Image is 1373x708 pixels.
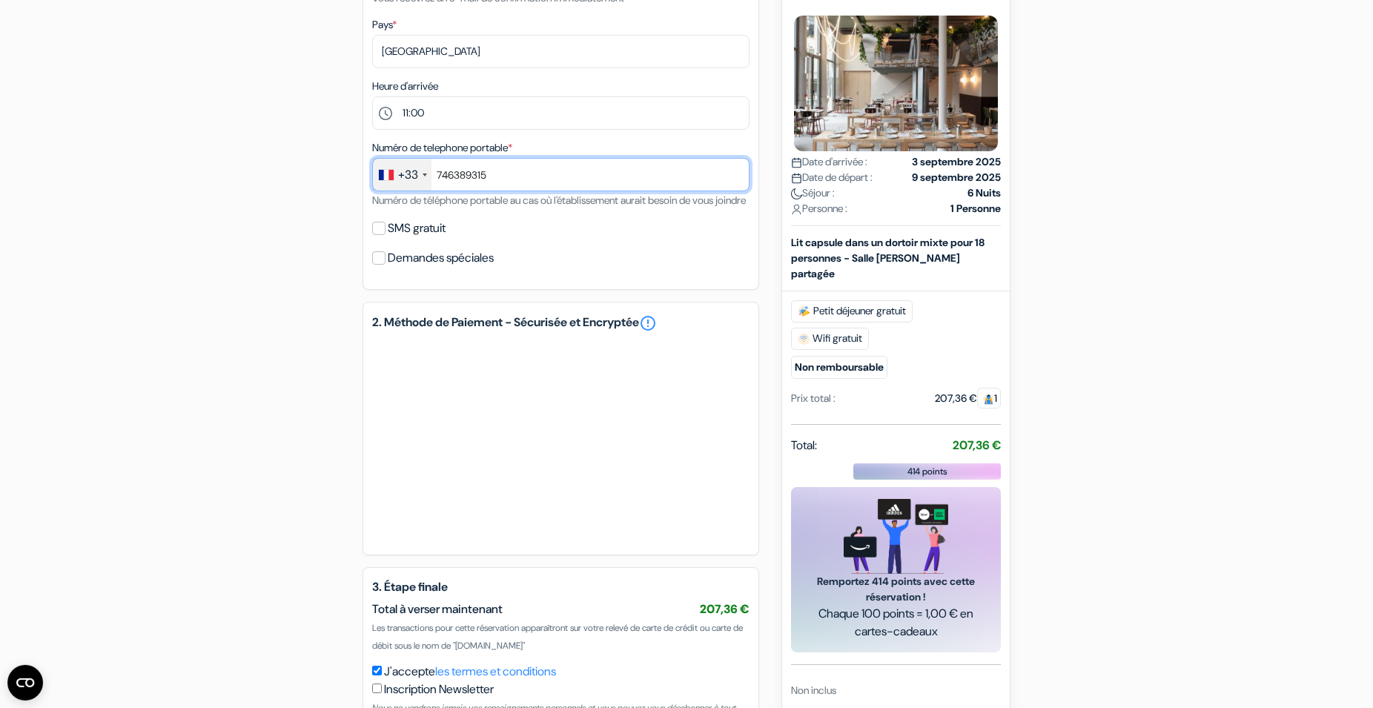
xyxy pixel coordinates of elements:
[809,605,983,641] span: Chaque 100 points = 1,00 € en cartes-cadeaux
[372,158,750,191] input: 6 12 34 56 78
[791,201,847,216] span: Personne :
[791,154,867,170] span: Date d'arrivée :
[388,218,446,239] label: SMS gratuit
[791,328,869,350] span: Wifi gratuit
[791,356,887,379] small: Non remboursable
[967,185,1001,201] strong: 6 Nuits
[639,314,657,332] a: error_outline
[791,437,817,454] span: Total:
[935,391,1001,406] div: 207,36 €
[384,663,556,681] label: J'accepte
[983,394,994,405] img: guest.svg
[912,154,1001,170] strong: 3 septembre 2025
[7,665,43,701] button: Ouvrir le widget CMP
[791,236,985,280] b: Lit capsule dans un dortoir mixte pour 18 personnes - Salle [PERSON_NAME] partagée
[907,465,947,478] span: 414 points
[791,170,873,185] span: Date de départ :
[372,17,397,33] label: Pays
[844,499,948,574] img: gift_card_hero_new.png
[977,388,1001,408] span: 1
[809,574,983,605] span: Remportez 414 points avec cette réservation !
[912,170,1001,185] strong: 9 septembre 2025
[798,305,810,317] img: free_breakfast.svg
[372,622,743,652] span: Les transactions pour cette réservation apparaîtront sur votre relevé de carte de crédit ou carte...
[435,664,556,679] a: les termes et conditions
[791,391,836,406] div: Prix total :
[791,157,802,168] img: calendar.svg
[791,300,913,322] span: Petit déjeuner gratuit
[372,580,750,594] h5: 3. Étape finale
[798,333,810,345] img: free_wifi.svg
[388,248,494,268] label: Demandes spéciales
[791,188,802,199] img: moon.svg
[700,601,750,617] span: 207,36 €
[387,353,735,528] iframe: Cadre de saisie sécurisé pour le paiement
[372,193,746,207] small: Numéro de téléphone portable au cas où l'établissement aurait besoin de vous joindre
[372,314,750,332] h5: 2. Méthode de Paiement - Sécurisée et Encryptée
[791,185,835,201] span: Séjour :
[373,159,431,191] div: France: +33
[372,79,438,94] label: Heure d'arrivée
[372,601,503,617] span: Total à verser maintenant
[791,204,802,215] img: user_icon.svg
[384,681,494,698] label: Inscription Newsletter
[791,683,1001,698] div: Non inclus
[953,437,1001,453] strong: 207,36 €
[791,173,802,184] img: calendar.svg
[372,140,512,156] label: Numéro de telephone portable
[950,201,1001,216] strong: 1 Personne
[398,166,418,184] div: +33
